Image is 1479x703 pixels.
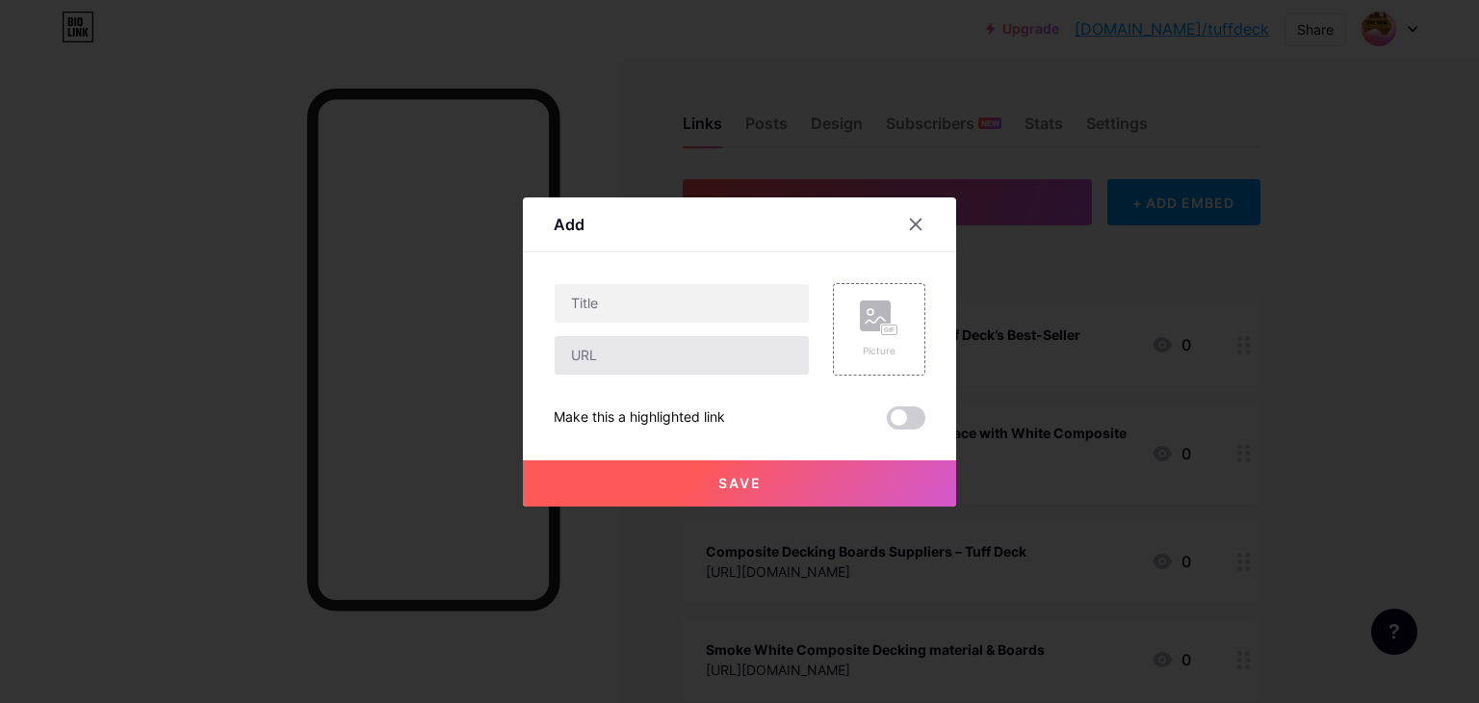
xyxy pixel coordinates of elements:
[860,344,898,358] div: Picture
[718,475,762,491] span: Save
[523,460,956,507] button: Save
[555,284,809,323] input: Title
[555,336,809,375] input: URL
[554,406,725,430] div: Make this a highlighted link
[554,213,584,236] div: Add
